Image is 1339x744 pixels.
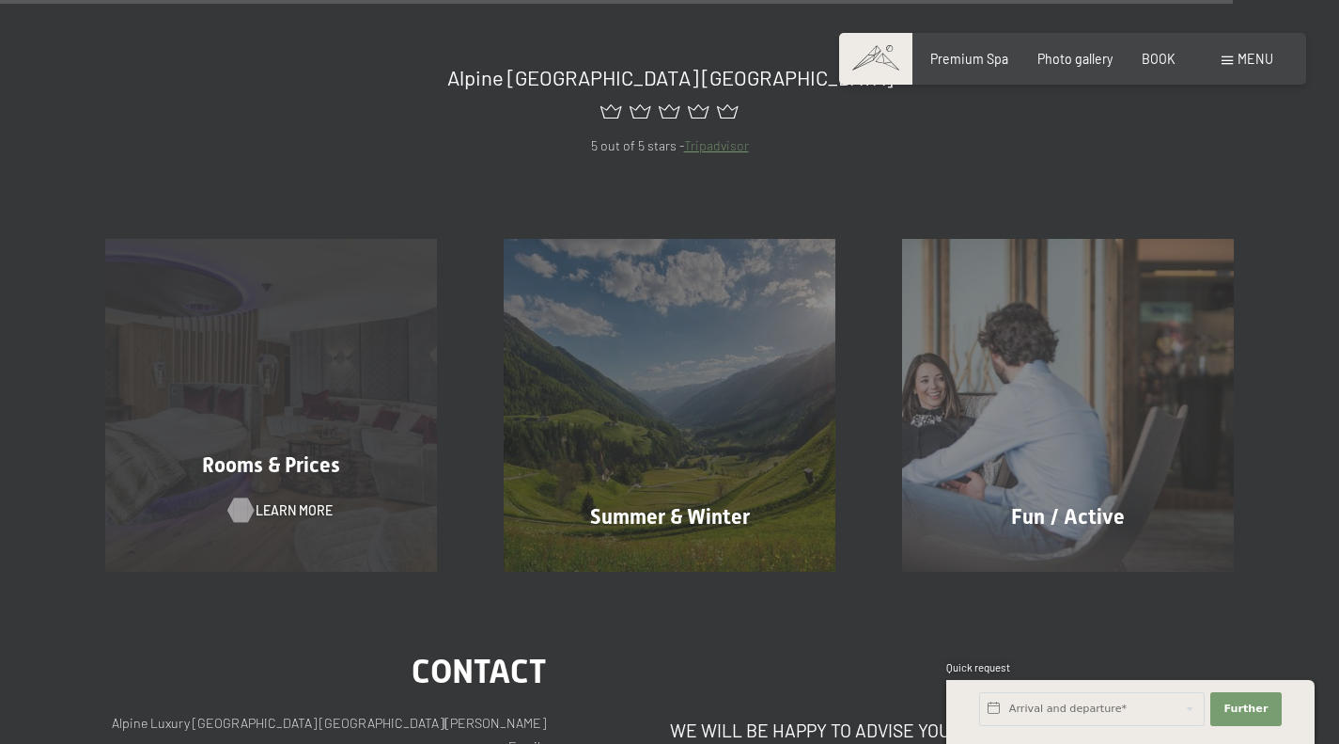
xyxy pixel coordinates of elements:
[447,65,893,89] font: Alpine [GEOGRAPHIC_DATA] [GEOGRAPHIC_DATA]
[1037,51,1113,67] a: Photo gallery
[1011,505,1125,529] font: Fun / Active
[930,51,1008,67] a: Premium Spa
[590,505,750,529] font: Summer & Winter
[256,502,333,518] font: Learn more
[72,239,471,571] a: Wellness Hotel South Tyrol SCHWARZENSTEIN - Wellness holidays in the Alps, hiking and wellness Ro...
[112,715,444,731] font: Alpine Luxury [GEOGRAPHIC_DATA] [GEOGRAPHIC_DATA]
[1210,692,1282,726] button: Further
[684,137,749,153] a: Tripadvisor
[471,239,869,571] a: Wellness Hotel South Tyrol SCHWARZENSTEIN - Wellness holidays in the Alps, hiking and wellness Su...
[946,661,1010,673] font: Quick request
[670,720,951,741] font: We will be happy to advise you
[444,715,445,731] font: |
[1223,703,1268,715] font: Further
[1142,51,1176,67] a: BOOK
[868,239,1267,571] a: Wellness Hotel South Tyrol SCHWARZENSTEIN - Wellness holidays in the Alps, hiking and wellness Fu...
[591,137,684,153] font: 5 out of 5 stars -
[202,453,340,477] font: Rooms & Prices
[412,652,546,690] font: contact
[1238,51,1273,67] font: menu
